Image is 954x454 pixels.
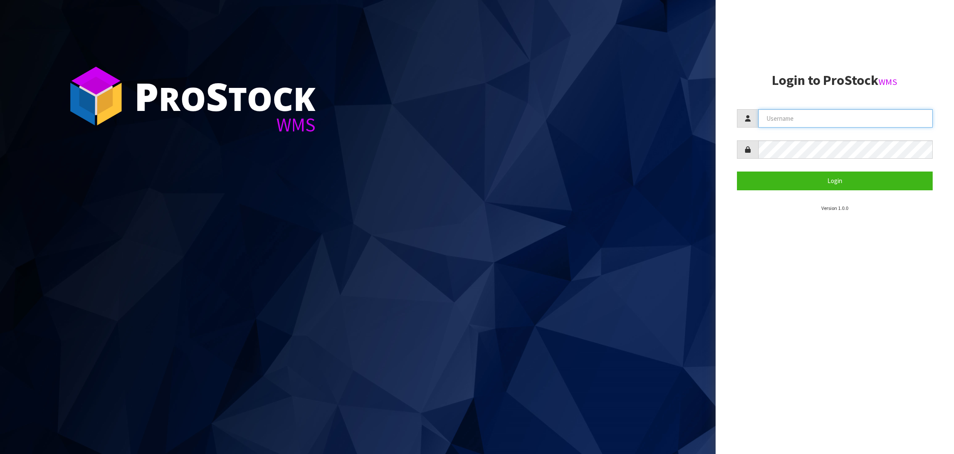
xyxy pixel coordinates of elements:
[134,70,159,122] span: P
[821,205,848,211] small: Version 1.0.0
[64,64,128,128] img: ProStock Cube
[758,109,933,128] input: Username
[737,73,933,88] h2: Login to ProStock
[134,115,316,134] div: WMS
[737,172,933,190] button: Login
[206,70,228,122] span: S
[134,77,316,115] div: ro tock
[879,76,897,87] small: WMS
